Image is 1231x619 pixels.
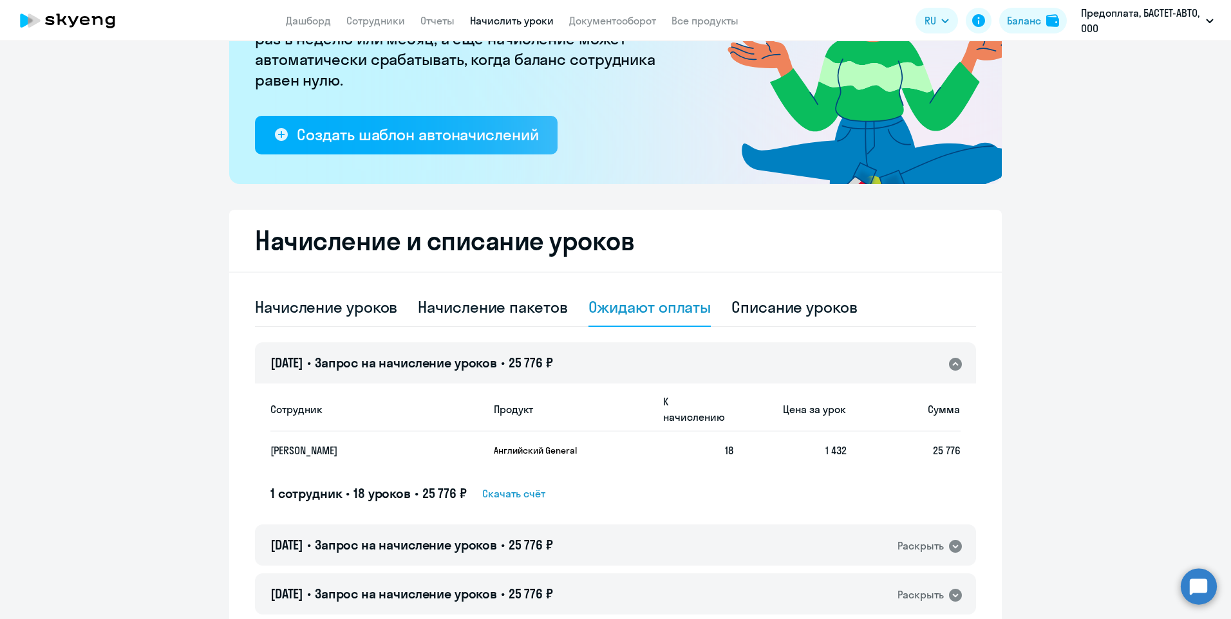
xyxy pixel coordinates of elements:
span: Запрос на начисление уроков [315,537,497,553]
span: [DATE] [270,586,303,602]
p: Предоплата, БАСТЕТ-АВТО, ООО [1081,5,1201,36]
span: RU [925,13,936,28]
span: 25 776 ₽ [509,355,553,371]
th: К начислению [653,387,733,432]
span: • [307,537,311,553]
a: Все продукты [672,14,738,27]
p: [PERSON_NAME] [270,443,458,457]
div: Ожидают оплаты [588,297,711,317]
span: Запрос на начисление уроков [315,355,497,371]
span: 18 уроков [353,485,411,501]
span: • [501,537,505,553]
th: Продукт [484,387,653,432]
span: 25 776 [933,444,961,457]
th: Сотрудник [270,387,484,432]
span: • [307,355,311,371]
a: Дашборд [286,14,331,27]
span: 25 776 ₽ [422,485,467,501]
button: RU [916,8,958,33]
span: 18 [725,444,733,457]
a: Сотрудники [346,14,405,27]
span: 1 сотрудник [270,485,342,501]
div: Начисление уроков [255,297,397,317]
img: balance [1046,14,1059,27]
span: Скачать счёт [482,486,545,501]
button: Создать шаблон автоначислений [255,116,558,154]
div: Баланс [1007,13,1041,28]
span: • [415,485,418,501]
span: • [346,485,350,501]
span: Запрос на начисление уроков [315,586,497,602]
span: [DATE] [270,537,303,553]
button: Предоплата, БАСТЕТ-АВТО, ООО [1075,5,1220,36]
p: Английский General [494,445,590,456]
span: • [307,586,311,602]
div: Начисление пакетов [418,297,567,317]
h2: Начисление и списание уроков [255,225,976,256]
div: Раскрыть [897,587,944,603]
a: Начислить уроки [470,14,554,27]
span: [DATE] [270,355,303,371]
div: Создать шаблон автоначислений [297,124,538,145]
th: Цена за урок [733,387,847,432]
span: • [501,586,505,602]
a: Отчеты [420,14,455,27]
th: Сумма [847,387,961,432]
span: 25 776 ₽ [509,537,553,553]
span: • [501,355,505,371]
div: Списание уроков [731,297,858,317]
button: Балансbalance [999,8,1067,33]
div: Раскрыть [897,538,944,554]
span: 25 776 ₽ [509,586,553,602]
span: 1 432 [825,444,847,457]
a: Документооборот [569,14,656,27]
